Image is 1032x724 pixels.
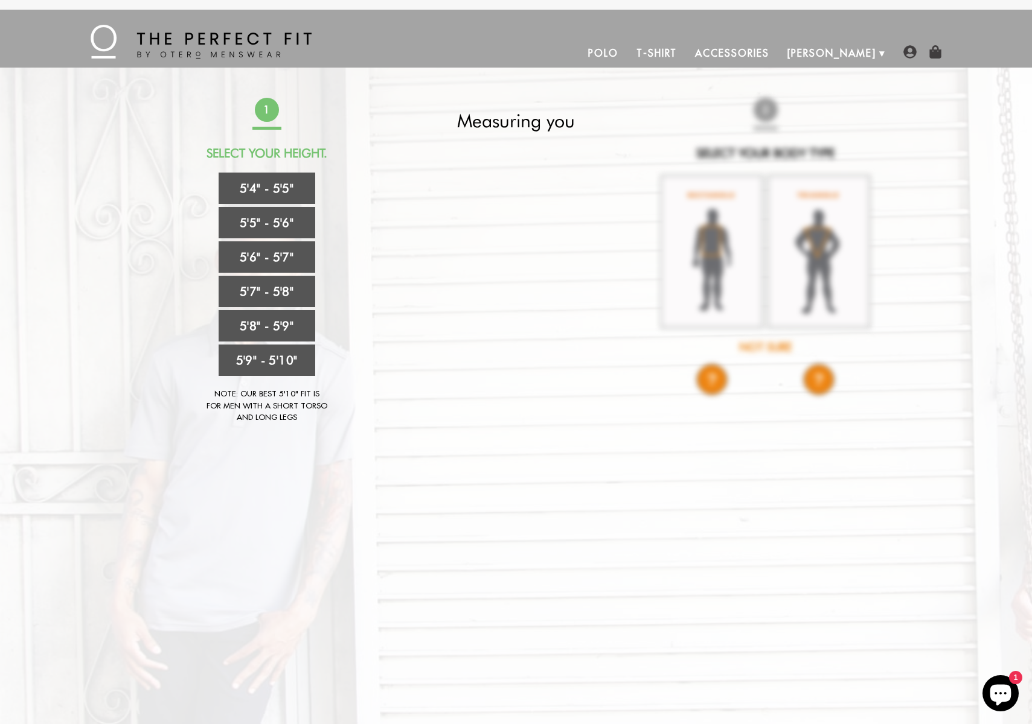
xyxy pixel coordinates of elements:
img: shopping-bag-icon.png [929,45,942,59]
a: 5'6" - 5'7" [219,241,315,273]
inbox-online-store-chat: Shopify online store chat [979,675,1022,714]
img: user-account-icon.png [903,45,917,59]
a: 5'4" - 5'5" [219,173,315,204]
div: Note: Our best 5'10" fit is for men with a short torso and long legs [207,388,327,424]
a: [PERSON_NAME] [778,39,885,68]
img: The Perfect Fit - by Otero Menswear - Logo [91,25,312,59]
a: T-Shirt [627,39,686,68]
a: Polo [579,39,627,68]
span: 1 [254,98,278,122]
a: 5'8" - 5'9" [219,310,315,341]
a: Accessories [686,39,778,68]
h2: Measuring you [409,110,623,132]
a: 5'9" - 5'10" [219,345,315,376]
a: 5'5" - 5'6" [219,207,315,238]
a: 5'7" - 5'8" [219,276,315,307]
h2: Select Your Height. [160,146,374,160]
